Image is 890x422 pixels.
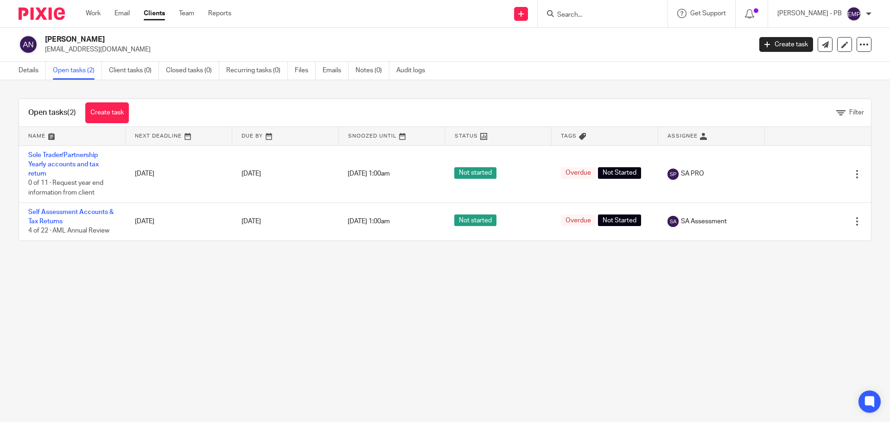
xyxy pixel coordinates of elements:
a: Audit logs [396,62,432,80]
span: Overdue [561,167,596,179]
h2: [PERSON_NAME] [45,35,605,44]
span: Snoozed Until [348,133,397,139]
span: Status [455,133,478,139]
span: [DATE] 1:00am [348,171,390,177]
span: [DATE] 1:00am [348,218,390,225]
span: 4 of 22 · AML Annual Review [28,227,109,234]
a: Self Assessment Accounts & Tax Returns [28,209,114,225]
span: Not Started [598,167,641,179]
a: Recurring tasks (0) [226,62,288,80]
a: Team [179,9,194,18]
a: Client tasks (0) [109,62,159,80]
a: Files [295,62,316,80]
span: [DATE] [242,218,261,225]
input: Search [556,11,640,19]
span: 0 of 11 · Request year end information from client [28,180,103,196]
span: SA PRO [681,169,704,178]
img: Pixie [19,7,65,20]
a: Create task [759,37,813,52]
a: Notes (0) [356,62,389,80]
a: Sole Trader/Partnership Yearly accounts and tax return [28,152,99,177]
span: Not Started [598,214,641,226]
span: Filter [849,109,864,116]
img: svg%3E [667,216,679,227]
span: Not started [454,214,496,226]
img: svg%3E [846,6,861,21]
a: Details [19,62,46,80]
a: Clients [144,9,165,18]
a: Emails [323,62,349,80]
a: Closed tasks (0) [166,62,219,80]
a: Reports [208,9,231,18]
span: Get Support [690,10,726,17]
a: Email [114,9,130,18]
td: [DATE] [126,202,232,240]
p: [PERSON_NAME] - PB [777,9,842,18]
span: Not started [454,167,496,179]
td: [DATE] [126,145,232,202]
p: [EMAIL_ADDRESS][DOMAIN_NAME] [45,45,745,54]
span: SA Assessment [681,217,727,226]
a: Work [86,9,101,18]
span: Overdue [561,214,596,226]
h1: Open tasks [28,108,76,118]
span: [DATE] [242,170,261,177]
span: Tags [561,133,577,139]
img: svg%3E [667,169,679,180]
span: (2) [67,109,76,116]
a: Open tasks (2) [53,62,102,80]
img: svg%3E [19,35,38,54]
a: Create task [85,102,129,123]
